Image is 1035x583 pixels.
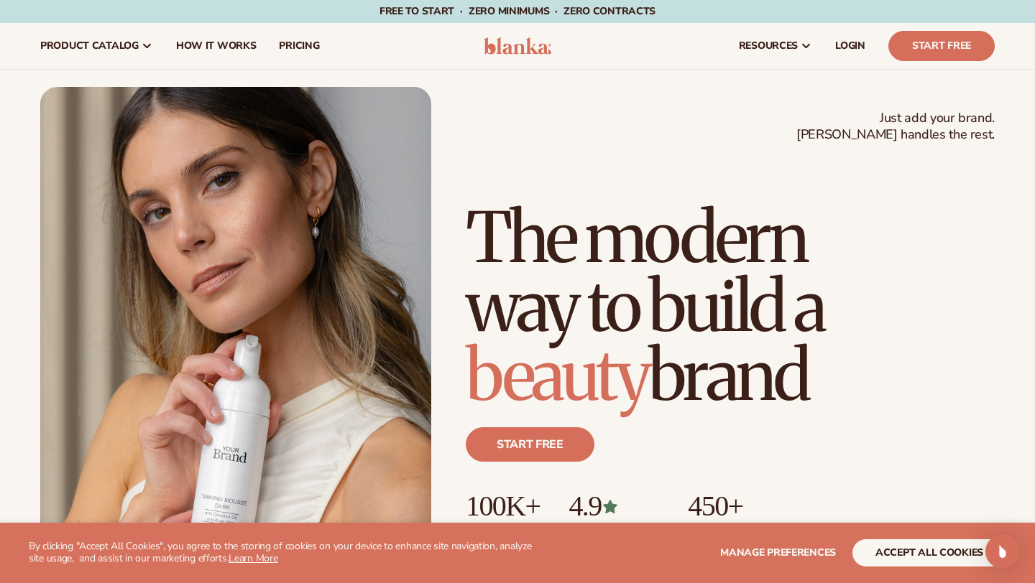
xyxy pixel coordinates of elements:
[40,87,431,579] img: Female holding tanning mousse.
[720,539,836,566] button: Manage preferences
[267,23,331,69] a: pricing
[40,40,139,52] span: product catalog
[739,40,798,52] span: resources
[229,551,277,565] a: Learn More
[888,31,995,61] a: Start Free
[29,541,540,565] p: By clicking "Accept All Cookies", you agree to the storing of cookies on your device to enhance s...
[985,534,1020,569] div: Open Intercom Messenger
[835,40,865,52] span: LOGIN
[29,23,165,69] a: product catalog
[484,37,552,55] img: logo
[688,490,796,522] p: 450+
[466,332,648,419] span: beauty
[176,40,257,52] span: How It Works
[466,203,995,410] h1: The modern way to build a brand
[720,546,836,559] span: Manage preferences
[466,490,540,522] p: 100K+
[727,23,824,69] a: resources
[165,23,268,69] a: How It Works
[569,490,659,522] p: 4.9
[824,23,877,69] a: LOGIN
[796,110,995,144] span: Just add your brand. [PERSON_NAME] handles the rest.
[466,427,594,462] a: Start free
[279,40,319,52] span: pricing
[379,4,655,18] span: Free to start · ZERO minimums · ZERO contracts
[852,539,1006,566] button: accept all cookies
